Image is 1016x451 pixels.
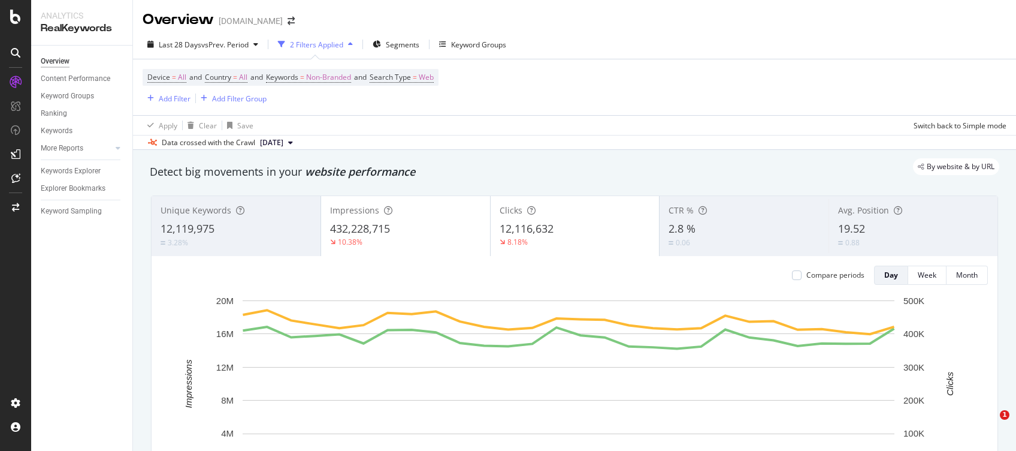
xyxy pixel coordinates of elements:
div: Add Filter Group [212,94,267,104]
div: [DOMAIN_NAME] [219,15,283,27]
button: Clear [183,116,217,135]
span: 12,116,632 [500,221,554,236]
a: Content Performance [41,73,124,85]
span: = [172,72,176,82]
text: Impressions [183,359,193,408]
div: 0.88 [845,237,860,248]
iframe: Intercom live chat [975,410,1004,439]
span: and [354,72,367,82]
span: Keywords [266,72,298,82]
span: Last 28 Days [159,40,201,50]
button: Save [222,116,253,135]
span: Impressions [330,205,379,216]
button: Month [947,266,988,285]
span: 1 [1000,410,1009,420]
span: 2025 Mar. 28th [260,137,283,148]
img: Equal [669,241,673,245]
button: Add Filter Group [196,91,267,106]
text: 300K [903,362,924,372]
button: Segments [368,35,424,54]
div: Add Filter [159,94,190,104]
div: 10.38% [338,237,362,247]
a: Overview [41,55,124,68]
span: = [233,72,237,82]
text: 500K [903,296,924,306]
text: 4M [221,428,234,438]
div: More Reports [41,142,83,155]
div: Compare periods [806,270,864,280]
span: By website & by URL [927,163,994,170]
span: Web [419,69,434,86]
div: Week [918,270,936,280]
a: More Reports [41,142,112,155]
div: 3.28% [168,237,188,248]
text: 20M [216,296,234,306]
button: 2 Filters Applied [273,35,358,54]
span: and [250,72,263,82]
text: 200K [903,395,924,405]
span: Unique Keywords [161,205,231,216]
div: Day [884,270,898,280]
div: Switch back to Simple mode [914,121,1006,131]
span: Country [205,72,231,82]
span: = [413,72,417,82]
img: Equal [838,241,843,245]
span: Non-Branded [306,69,351,86]
button: [DATE] [255,136,298,150]
img: Equal [161,241,165,245]
span: All [239,69,247,86]
button: Last 28 DaysvsPrev. Period [143,35,263,54]
div: Keywords Explorer [41,165,101,178]
div: arrow-right-arrow-left [288,17,295,25]
div: Clear [199,121,217,131]
span: CTR % [669,205,694,216]
a: Keywords [41,125,124,137]
div: Explorer Bookmarks [41,182,105,195]
span: 432,228,715 [330,221,390,236]
a: Keyword Groups [41,90,124,103]
button: Add Filter [143,91,190,106]
div: Save [237,121,253,131]
text: 16M [216,329,234,339]
button: Day [874,266,908,285]
div: 8.18% [507,237,528,247]
span: Segments [386,40,419,50]
span: Search Type [370,72,411,82]
a: Explorer Bookmarks [41,182,124,195]
text: 8M [221,395,234,405]
div: Overview [143,10,214,30]
div: Keyword Groups [451,40,506,50]
button: Apply [143,116,177,135]
div: Content Performance [41,73,110,85]
text: 100K [903,428,924,438]
div: Keywords [41,125,72,137]
span: vs Prev. Period [201,40,249,50]
div: Keyword Sampling [41,205,102,218]
a: Ranking [41,107,124,120]
span: and [189,72,202,82]
text: 12M [216,362,234,372]
span: Clicks [500,205,522,216]
span: = [300,72,304,82]
span: 12,119,975 [161,221,214,236]
span: Avg. Position [838,205,889,216]
span: Device [147,72,170,82]
div: Overview [41,55,69,68]
div: 2 Filters Applied [290,40,343,50]
div: Apply [159,121,177,131]
text: Clicks [945,371,955,395]
div: Month [956,270,978,280]
a: Keyword Sampling [41,205,124,218]
div: Analytics [41,10,123,22]
div: RealKeywords [41,22,123,35]
div: 0.06 [676,237,690,248]
a: Keywords Explorer [41,165,124,178]
span: 2.8 % [669,221,696,236]
div: Keyword Groups [41,90,94,103]
span: 19.52 [838,221,865,236]
button: Switch back to Simple mode [909,116,1006,135]
button: Week [908,266,947,285]
div: legacy label [913,158,999,175]
div: Ranking [41,107,67,120]
text: 400K [903,329,924,339]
